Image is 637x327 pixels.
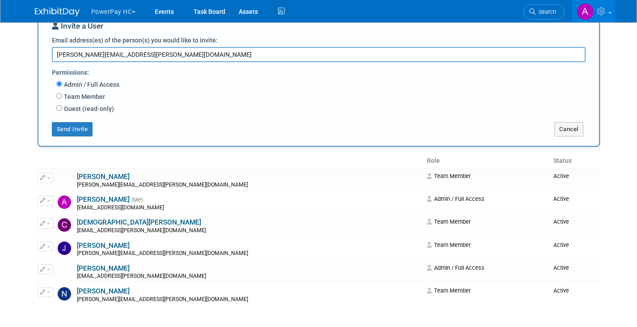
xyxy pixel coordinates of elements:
a: [PERSON_NAME] [77,173,130,181]
label: Team Member [62,92,105,101]
div: [PERSON_NAME][EMAIL_ADDRESS][PERSON_NAME][DOMAIN_NAME] [77,296,421,303]
label: Email address(es) of the person(s) you would like to invite: [52,36,218,45]
img: Nehal Patel [58,287,71,301]
button: Send Invite [52,122,93,136]
span: Active [553,287,569,294]
label: Admin / Full Access [62,80,119,89]
th: Role [423,153,550,169]
div: [PERSON_NAME][EMAIL_ADDRESS][PERSON_NAME][DOMAIN_NAME] [77,182,421,189]
img: Arlene Cardie [58,195,71,209]
img: Arlene Cardie [577,3,594,20]
a: [PERSON_NAME] [77,264,130,272]
a: [PERSON_NAME] [77,287,130,295]
span: Active [553,242,569,248]
span: Active [553,218,569,225]
span: Team Member [427,287,471,294]
img: ExhibitDay [35,8,80,17]
button: Cancel [554,122,583,136]
div: Invite a User [52,21,586,36]
a: [PERSON_NAME] [77,195,130,204]
span: (Me) [131,197,143,203]
a: Search [523,4,565,20]
span: Team Member [427,218,471,225]
img: Alicia Hazzard [58,173,71,186]
img: Lauren Cooperman [58,264,71,278]
div: [EMAIL_ADDRESS][PERSON_NAME][DOMAIN_NAME] [77,227,421,234]
span: Admin / Full Access [427,195,485,202]
div: [EMAIL_ADDRESS][PERSON_NAME][DOMAIN_NAME] [77,273,421,280]
span: Active [553,173,569,179]
div: [PERSON_NAME][EMAIL_ADDRESS][PERSON_NAME][DOMAIN_NAME] [77,250,421,257]
a: [PERSON_NAME] [77,242,130,250]
span: Team Member [427,242,471,248]
label: Guest (read-only) [62,104,114,113]
span: Active [553,264,569,271]
span: Active [553,195,569,202]
img: Cristiana Rafferty [58,218,71,232]
th: Status [550,153,599,169]
img: Joe Clement [58,242,71,255]
div: [EMAIL_ADDRESS][DOMAIN_NAME] [77,204,421,212]
span: Search [536,8,556,15]
a: [DEMOGRAPHIC_DATA][PERSON_NAME] [77,218,201,226]
span: Team Member [427,173,471,179]
span: Admin / Full Access [427,264,485,271]
div: Permissions: [52,64,592,79]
